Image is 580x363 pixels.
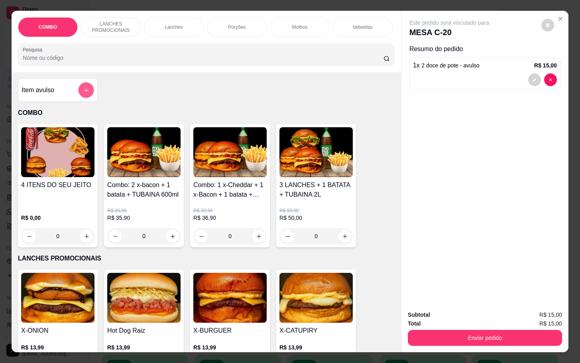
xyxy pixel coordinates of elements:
[193,207,267,214] p: R$ 39,90
[554,12,567,25] button: Close
[193,326,267,335] h4: X-BURGUER
[21,180,94,190] h4: 4 ITENS DO SEU JEITO
[279,273,353,323] img: product-image
[279,127,353,177] img: product-image
[279,207,353,214] p: R$ 59,90
[18,108,395,118] p: COMBO
[79,83,94,98] button: add-separate-item
[107,214,181,222] p: R$ 35,90
[279,214,353,222] p: R$ 50,00
[21,343,94,351] p: R$ 13,99
[544,73,557,86] button: decrease-product-quantity
[21,127,94,177] img: product-image
[409,27,489,38] p: MESA C-20
[107,180,181,199] h4: Combo: 2 x-bacon + 1 batata + TUBAINA 600ml
[23,46,45,53] label: Pesquisa
[279,343,353,351] p: R$ 13,99
[408,312,430,318] strong: Subtotal
[21,326,94,335] h4: X-ONION
[18,254,395,263] p: LANCHES PROMOCIONAIS
[292,24,308,30] p: Molhos
[353,24,373,30] p: bebeidas
[228,24,246,30] p: Porções
[88,21,134,34] p: LANCHES PROMOCIONAIS
[409,19,489,27] p: Este pedido será vinculado para
[409,44,560,54] p: Resumo do pedido
[107,343,181,351] p: R$ 13,99
[539,310,562,319] span: R$ 15,00
[193,127,267,177] img: product-image
[109,230,122,243] button: decrease-product-quantity
[23,54,383,62] input: Pesquisa
[193,273,267,323] img: product-image
[195,230,208,243] button: decrease-product-quantity
[413,61,480,70] p: 1 x
[22,85,54,95] h4: Item avulso
[408,330,562,346] button: Enviar pedido
[421,62,480,69] span: 2 doce de pote - avulso
[279,180,353,199] h4: 3 LANCHES + 1 BATATA + TUBAINA 2L
[534,61,557,69] p: R$ 15,00
[107,326,181,335] h4: Hot Dog Raiz
[107,127,181,177] img: product-image
[252,230,265,243] button: increase-product-quantity
[166,230,179,243] button: increase-product-quantity
[21,214,94,222] p: R$ 0,00
[165,24,183,30] p: Lanches
[193,343,267,351] p: R$ 13,99
[528,73,541,86] button: decrease-product-quantity
[408,320,421,327] strong: Total
[539,319,562,328] span: R$ 15,00
[279,326,353,335] h4: X-CATUPIRY
[107,273,181,323] img: product-image
[39,24,57,30] p: COMBO
[193,180,267,199] h4: Combo: 1 x-Cheddar + 1 x-Bacon + 1 batata + TUBAINA 600ml
[193,214,267,222] p: R$ 36,90
[541,19,554,32] button: decrease-product-quantity
[107,207,181,214] p: R$ 39,90
[21,273,94,323] img: product-image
